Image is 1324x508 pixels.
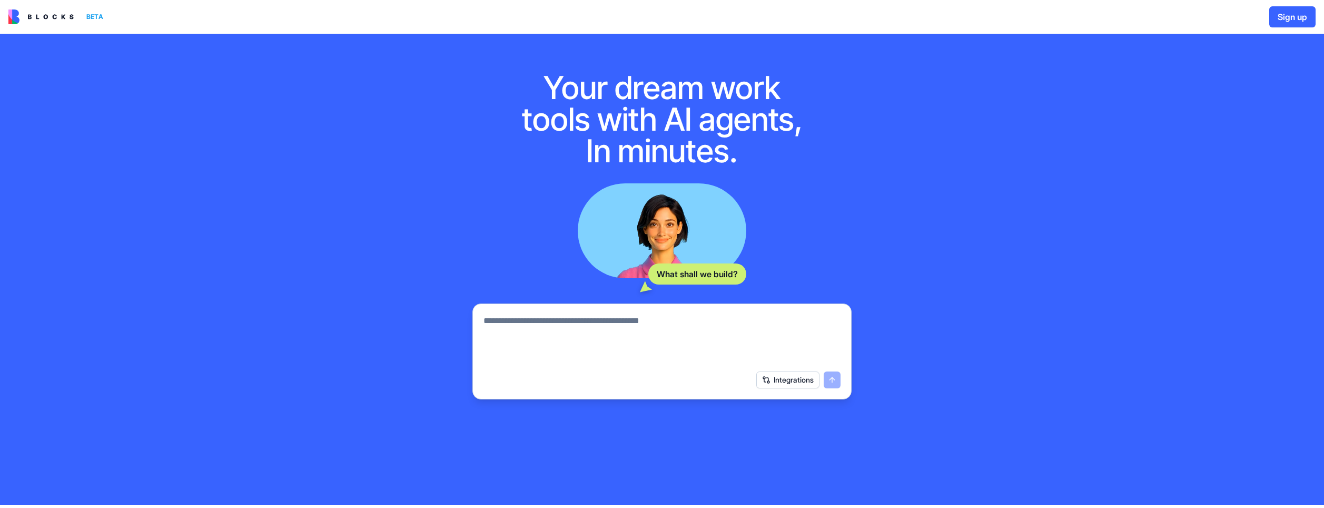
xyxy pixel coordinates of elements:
[648,263,746,285] div: What shall we build?
[756,372,819,388] button: Integrations
[8,9,107,24] a: BETA
[1269,6,1316,27] button: Sign up
[510,72,814,167] h1: Your dream work tools with AI agents, In minutes.
[8,9,74,24] img: logo
[82,9,107,24] div: BETA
